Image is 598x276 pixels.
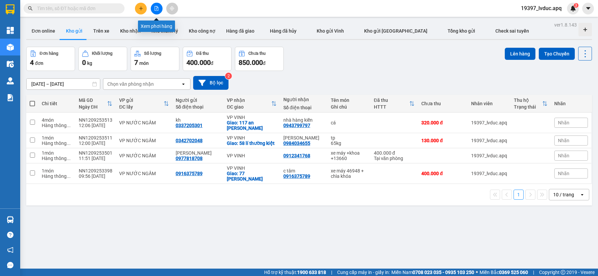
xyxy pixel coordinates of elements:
div: ĐC lấy [119,104,164,110]
th: Toggle SortBy [511,95,551,113]
div: NN1209253501 [79,150,112,156]
span: ... [67,156,71,161]
th: Toggle SortBy [75,95,116,113]
div: 0342702048 [176,138,203,143]
div: 12:00 [DATE] [79,141,112,146]
div: Chi tiết [42,101,72,106]
strong: 0369 525 060 [499,270,528,275]
div: NN1209253511 [79,135,112,141]
div: Giao: 58 lí thường kiệt [227,141,277,146]
span: search [28,6,33,11]
span: Kho gửi Vinh [317,28,344,34]
div: 400.000 đ [421,171,464,176]
div: 10 / trang [553,191,574,198]
button: Khối lượng0kg [78,47,127,71]
div: 11:51 [DATE] [79,156,112,161]
div: HTTT [374,104,409,110]
div: VP VINH [227,115,277,120]
div: 0912341768 [283,153,310,158]
div: Nhân viên [471,101,507,106]
span: file-add [154,6,159,11]
span: Nhãn [558,120,569,125]
span: đ [211,61,213,66]
img: warehouse-icon [7,44,14,51]
div: Tạo kho hàng mới [578,23,592,36]
span: caret-down [585,5,591,11]
div: Hàng thông thường [42,156,72,161]
div: Thu hộ [514,97,542,103]
div: 0916375789 [283,173,310,179]
div: ĐC giao [227,104,271,110]
th: Toggle SortBy [116,95,172,113]
input: Select a date range. [27,79,100,89]
span: 0 [82,58,86,67]
button: aim [166,3,178,14]
div: Khối lượng [92,51,112,56]
span: question-circle [7,232,13,238]
span: 4 [30,58,34,67]
div: 1 món [42,135,72,141]
button: Kho gửi [61,23,88,39]
span: Hỗ trợ kỹ thuật: [264,269,326,276]
div: 4 món [42,117,72,123]
button: Kho thanh lý [146,23,183,39]
button: Số lượng7món [131,47,179,71]
sup: 2 [225,73,232,79]
span: Miền Nam [391,269,474,276]
div: Giao: 117 an dương vương [227,120,277,131]
span: message [7,262,13,268]
button: plus [135,3,147,14]
span: plus [139,6,143,11]
div: Hàng thông thường [42,123,72,128]
div: tp [331,135,367,141]
div: Hàng thông thường [42,173,72,179]
span: Hàng đã hủy [270,28,296,34]
span: Nhãn [558,171,569,176]
button: caret-down [582,3,594,14]
div: 19397_lvduc.apq [471,120,507,125]
div: Số điện thoại [176,104,220,110]
button: Kho công nợ [183,23,221,39]
div: Ghi chú [331,104,367,110]
button: Đơn online [26,23,61,39]
img: dashboard-icon [7,27,14,34]
div: NN1209253398 [79,168,112,173]
div: 12:06 [DATE] [79,123,112,128]
span: ... [67,141,71,146]
div: 09:56 [DATE] [79,173,112,179]
div: ngọc thành [283,135,324,141]
img: warehouse-icon [7,77,14,84]
button: Hàng đã giao [221,23,260,39]
div: VP nhận [227,97,271,103]
img: icon-new-feature [570,5,576,11]
svg: open [181,81,186,87]
button: Bộ lọc [193,76,228,90]
div: Chưa thu [421,101,464,106]
span: | [331,269,332,276]
div: NN1209253513 [79,117,112,123]
div: Người gửi [176,97,220,103]
div: 65kg [331,141,367,146]
span: Nhãn [558,138,569,143]
sup: 3 [574,3,578,8]
div: Số lượng [144,51,161,56]
span: copyright [561,270,565,275]
span: Kho gửi [GEOGRAPHIC_DATA] [364,28,427,34]
span: kg [87,61,92,66]
div: Mã GD [79,97,107,103]
div: kh [176,117,220,123]
th: Toggle SortBy [371,95,418,113]
div: xe máy 46948 + chìa khóa [331,168,367,179]
div: 0984034655 [283,141,310,146]
button: Chưa thu850.000đ [235,47,284,71]
strong: 0708 023 035 - 0935 103 250 [413,270,474,275]
div: 0337205301 [176,123,203,128]
button: Trên xe [88,23,115,39]
span: | [533,269,534,276]
th: Toggle SortBy [223,95,280,113]
span: 3 [575,3,577,8]
div: Chưa thu [248,51,266,56]
div: Số điện thoại [283,105,324,110]
div: nhà hàng kiến [283,117,324,123]
button: Lên hàng [505,48,535,60]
